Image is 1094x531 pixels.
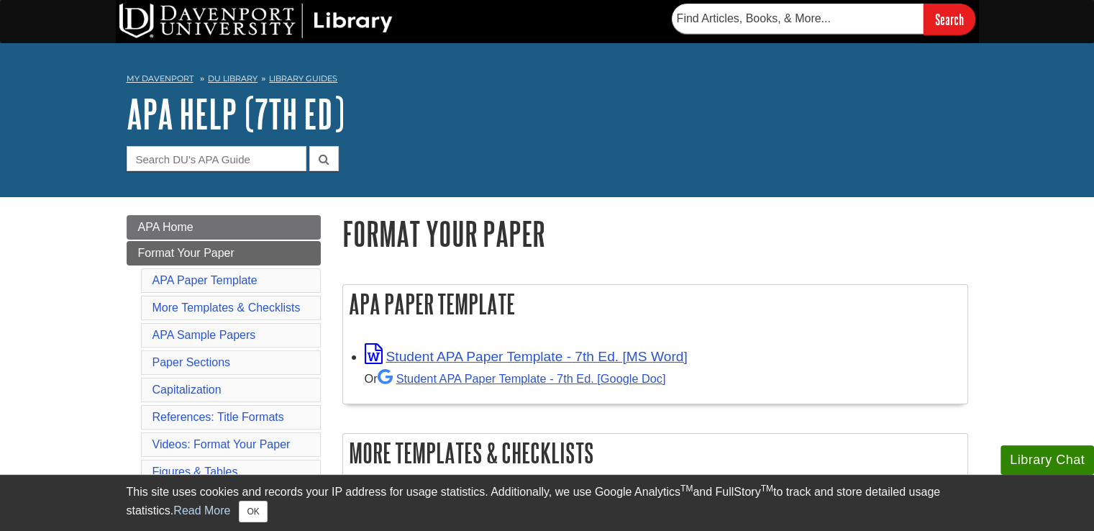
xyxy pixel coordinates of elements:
h1: Format Your Paper [342,215,968,252]
a: APA Sample Papers [152,329,256,341]
form: Searches DU Library's articles, books, and more [672,4,975,35]
a: Student APA Paper Template - 7th Ed. [Google Doc] [378,372,666,385]
small: Or [365,372,666,385]
h2: More Templates & Checklists [343,434,967,472]
button: Library Chat [1000,445,1094,475]
a: APA Home [127,215,321,240]
a: Capitalization [152,383,222,396]
a: APA Paper Template [152,274,257,286]
a: References: Title Formats [152,411,284,423]
a: Figures & Tables [152,466,238,478]
span: APA Home [138,221,193,233]
input: Find Articles, Books, & More... [672,4,924,34]
sup: TM [761,484,773,494]
sup: TM [680,484,693,494]
h2: APA Paper Template [343,285,967,323]
button: Close [239,501,267,522]
div: This site uses cookies and records your IP address for usage statistics. Additionally, we use Goo... [127,484,968,522]
a: DU Library [208,73,257,83]
span: Format Your Paper [138,247,234,259]
a: Library Guides [269,73,337,83]
a: Format Your Paper [127,241,321,265]
a: More Templates & Checklists [152,301,301,314]
input: Search [924,4,975,35]
nav: breadcrumb [127,69,968,92]
input: Search DU's APA Guide [127,146,306,171]
a: Read More [173,504,230,517]
a: APA Help (7th Ed) [127,91,345,136]
img: DU Library [119,4,393,38]
a: Videos: Format Your Paper [152,438,291,450]
a: Link opens in new window [365,349,688,364]
a: Paper Sections [152,356,231,368]
a: My Davenport [127,73,193,85]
